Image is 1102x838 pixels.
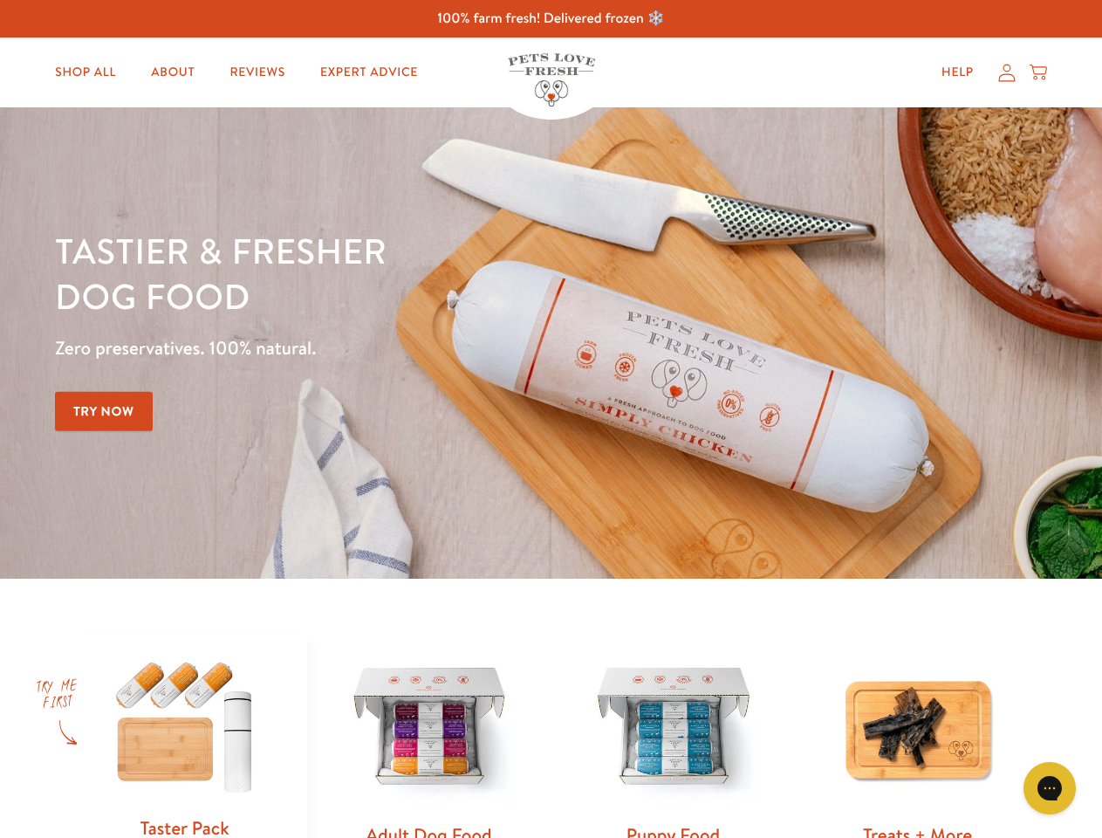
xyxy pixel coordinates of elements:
[927,55,988,90] a: Help
[55,392,153,431] a: Try Now
[55,228,716,319] h1: Tastier & fresher dog food
[55,333,716,364] p: Zero preservatives. 100% natural.
[216,55,298,90] a: Reviews
[306,55,432,90] a: Expert Advice
[508,53,595,106] img: Pets Love Fresh
[41,55,130,90] a: Shop All
[137,55,209,90] a: About
[1015,756,1085,821] iframe: Gorgias live chat messenger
